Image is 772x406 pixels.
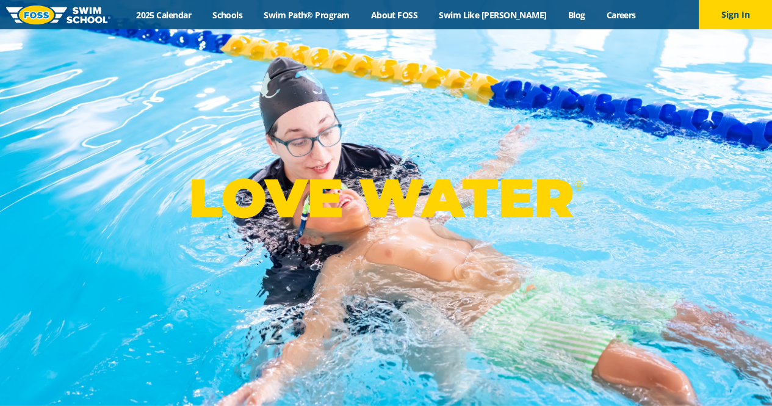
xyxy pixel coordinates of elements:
a: Swim Like [PERSON_NAME] [428,9,558,21]
a: Blog [557,9,596,21]
img: FOSS Swim School Logo [6,5,110,24]
a: Swim Path® Program [253,9,360,21]
sup: ® [574,178,583,193]
a: About FOSS [360,9,428,21]
p: LOVE WATER [189,165,583,231]
a: Schools [202,9,253,21]
a: Careers [596,9,646,21]
a: 2025 Calendar [126,9,202,21]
